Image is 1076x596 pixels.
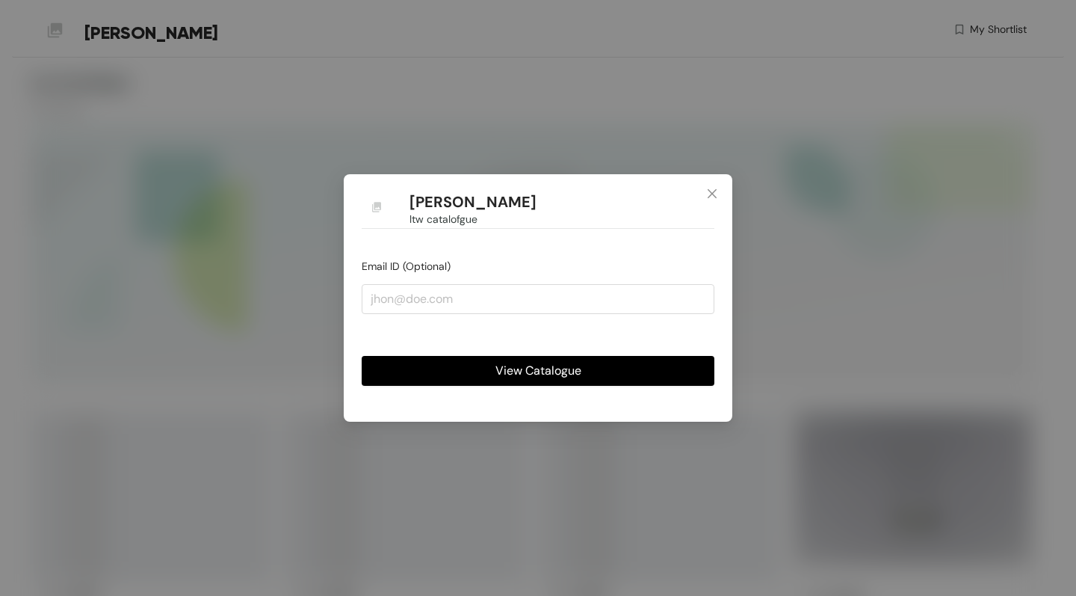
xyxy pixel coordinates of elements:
span: View Catalogue [495,361,581,380]
input: jhon@doe.com [362,284,714,314]
button: View Catalogue [362,356,714,386]
button: Close [692,174,732,215]
span: ltw catalofgue [409,211,477,227]
h1: [PERSON_NAME] [409,193,537,212]
span: Email ID (Optional) [362,259,451,273]
img: Buyer Portal [362,192,392,222]
span: close [706,188,718,200]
